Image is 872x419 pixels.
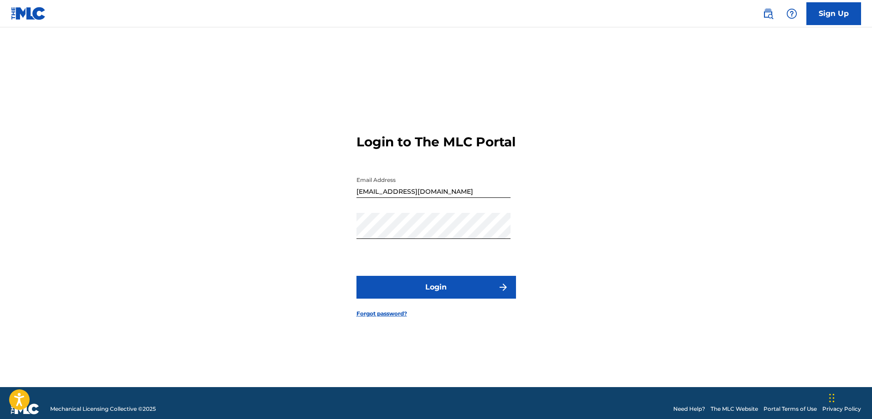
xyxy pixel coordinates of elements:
a: Forgot password? [356,310,407,318]
button: Login [356,276,516,299]
img: logo [11,403,39,414]
a: Privacy Policy [822,405,861,413]
div: Help [783,5,801,23]
a: Need Help? [673,405,705,413]
iframe: Chat Widget [826,375,872,419]
a: The MLC Website [711,405,758,413]
span: Mechanical Licensing Collective © 2025 [50,405,156,413]
img: help [786,8,797,19]
img: search [763,8,774,19]
div: Drag [829,384,835,412]
img: f7272a7cc735f4ea7f67.svg [498,282,509,293]
a: Portal Terms of Use [764,405,817,413]
a: Public Search [759,5,777,23]
h3: Login to The MLC Portal [356,134,516,150]
img: MLC Logo [11,7,46,20]
a: Sign Up [806,2,861,25]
